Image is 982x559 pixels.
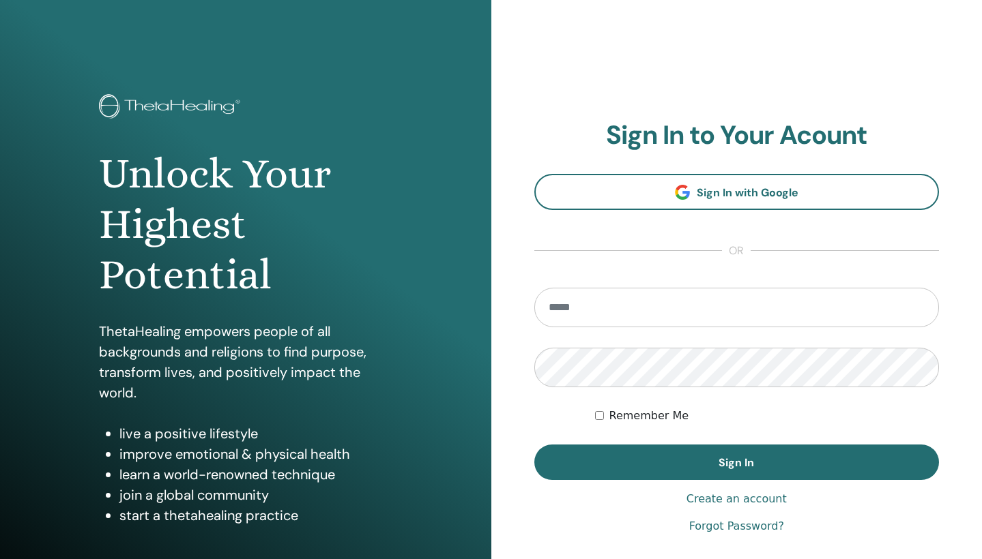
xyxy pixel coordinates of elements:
a: Create an account [687,491,787,507]
li: live a positive lifestyle [119,423,392,444]
div: Keep me authenticated indefinitely or until I manually logout [595,408,939,424]
a: Forgot Password? [689,518,784,534]
span: or [722,243,751,259]
li: improve emotional & physical health [119,444,392,464]
li: learn a world-renowned technique [119,464,392,485]
a: Sign In with Google [534,174,940,210]
h1: Unlock Your Highest Potential [99,149,392,301]
span: Sign In [719,455,754,470]
p: ThetaHealing empowers people of all backgrounds and religions to find purpose, transform lives, a... [99,321,392,403]
span: Sign In with Google [697,185,798,200]
button: Sign In [534,444,940,480]
li: join a global community [119,485,392,505]
h2: Sign In to Your Acount [534,120,940,151]
li: start a thetahealing practice [119,505,392,526]
label: Remember Me [609,408,689,424]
